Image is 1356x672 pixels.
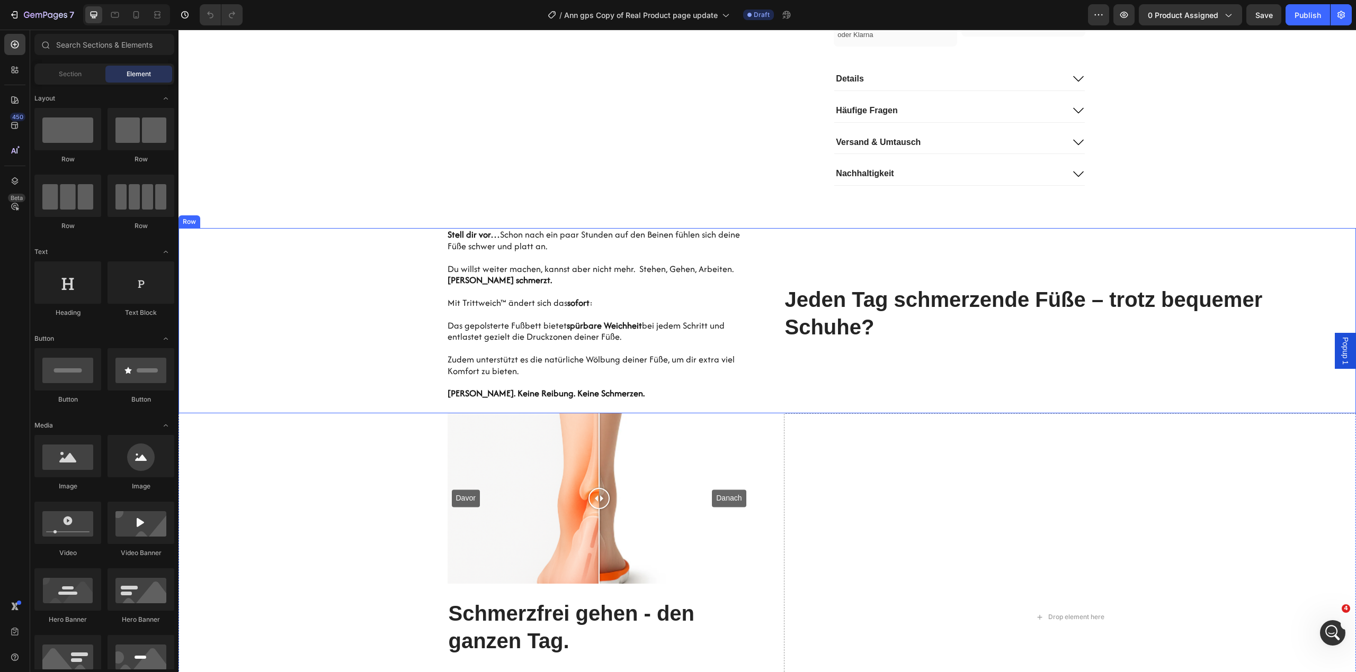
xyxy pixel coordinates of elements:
[34,334,54,343] span: Button
[388,289,463,302] strong: spürbare Weichheit
[269,267,414,279] span: Mit Trittweich™ ändert sich das :
[657,139,715,150] p: Nachhaltigkeit
[1295,10,1321,21] div: Publish
[269,289,546,314] span: Das gepolsterte Fußbett bietet bei jedem Schritt und entlastet gezielt die Druckzonen deiner Füße.
[34,308,101,317] div: Heading
[108,548,174,558] div: Video Banner
[34,482,101,491] div: Image
[273,460,301,477] div: Davor
[269,244,373,257] strong: [PERSON_NAME] schmerzt.
[34,34,174,55] input: Search Sections & Elements
[1320,620,1345,646] iframe: Intercom live chat
[69,8,74,21] p: 7
[34,421,53,430] span: Media
[127,69,151,79] span: Element
[269,357,466,370] strong: [PERSON_NAME]. Keine Reibung. Keine Schmerzen.
[1246,4,1281,25] button: Save
[108,395,174,404] div: Button
[8,194,25,202] div: Beta
[559,10,562,21] span: /
[34,221,101,231] div: Row
[157,90,174,107] span: Toggle open
[34,155,101,164] div: Row
[657,107,742,119] p: Versand & Umtausch
[34,548,101,558] div: Video
[179,30,1356,672] iframe: Design area
[34,94,55,103] span: Layout
[269,569,572,626] h2: Schmerzfrei gehen - den ganzen Tag.
[657,76,719,87] p: Häufige Fragen
[1286,4,1330,25] button: Publish
[605,255,1178,312] h2: Jeden Tag schmerzende Füße – trotz bequemer Schuhe?
[34,615,101,624] div: Hero Banner
[157,417,174,434] span: Toggle open
[34,247,48,257] span: Text
[108,155,174,164] div: Row
[108,308,174,317] div: Text Block
[269,198,322,211] strong: Stell dir vor…
[1342,604,1350,613] span: 4
[34,395,101,404] div: Button
[389,267,411,279] strong: sofort
[269,323,556,348] span: Zudem unterstützt es die natürliche Wölbung deiner Füße, um dir extra viel Komfort zu bieten.
[1148,10,1218,21] span: 0 product assigned
[269,233,555,246] span: Du willst weiter machen, kannst aber nicht mehr. Stehen, Gehen, Arbeiten.
[1139,4,1242,25] button: 0 product assigned
[108,482,174,491] div: Image
[200,4,243,25] div: Undo/Redo
[59,69,82,79] span: Section
[108,221,174,231] div: Row
[533,460,567,477] div: Danach
[157,330,174,347] span: Toggle open
[157,243,174,260] span: Toggle open
[657,44,685,55] p: Details
[269,198,561,223] span: Schon nach ein paar Stunden auf den Beinen fühlen sich deine Füße schwer und platt an.
[1255,11,1273,20] span: Save
[870,583,926,592] div: Drop element here
[4,4,79,25] button: 7
[10,113,25,121] div: 450
[108,615,174,624] div: Hero Banner
[754,10,770,20] span: Draft
[1162,307,1172,335] span: Popup 1
[564,10,718,21] span: Ann gps Copy of Real Product page update
[2,187,20,197] div: Row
